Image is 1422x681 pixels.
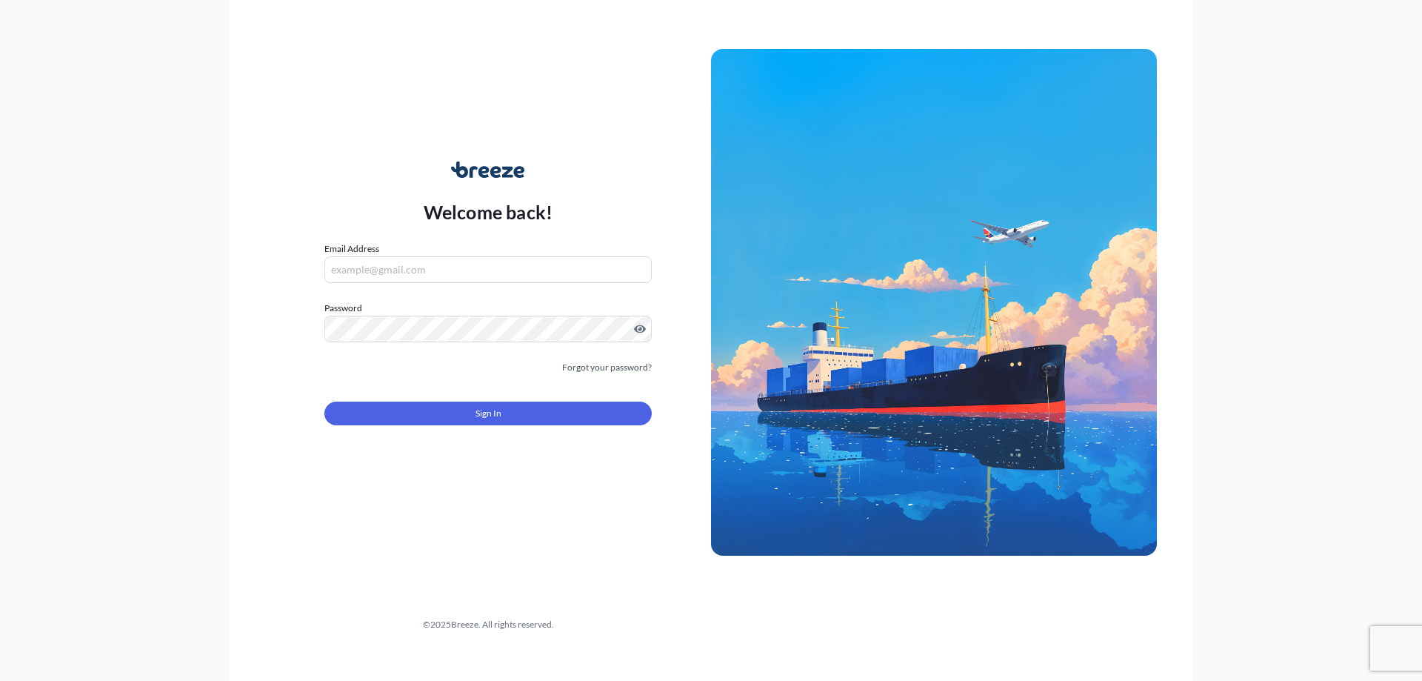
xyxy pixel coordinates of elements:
[634,323,646,335] button: Show password
[324,301,652,316] label: Password
[324,242,379,256] label: Email Address
[265,617,711,632] div: © 2025 Breeze. All rights reserved.
[324,256,652,283] input: example@gmail.com
[324,402,652,425] button: Sign In
[424,200,553,224] p: Welcome back!
[711,49,1157,556] img: Ship illustration
[562,360,652,375] a: Forgot your password?
[475,406,501,421] span: Sign In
